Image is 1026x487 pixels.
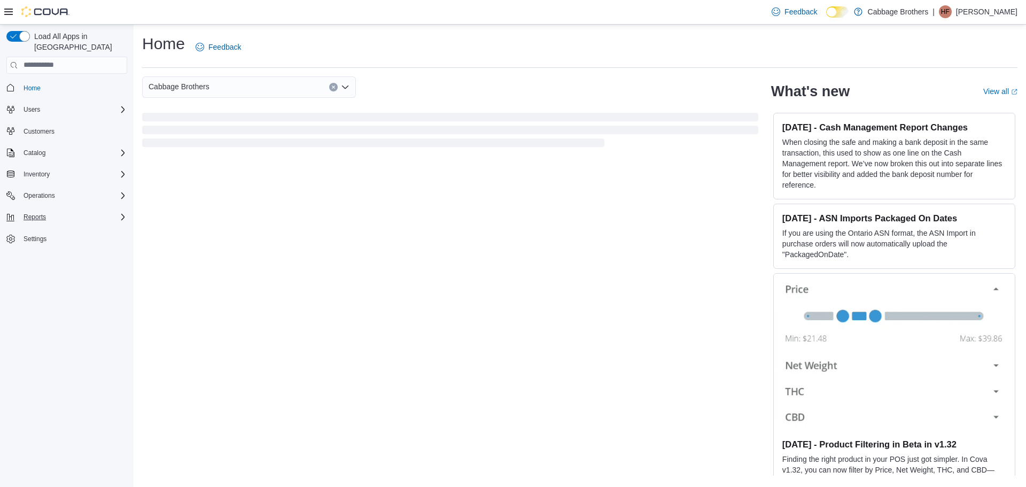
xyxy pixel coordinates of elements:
button: Reports [2,210,131,225]
button: Users [2,102,131,117]
p: | [932,5,935,18]
span: Reports [19,211,127,223]
span: Load All Apps in [GEOGRAPHIC_DATA] [30,31,127,52]
span: Users [24,105,40,114]
span: Inventory [19,168,127,181]
button: Home [2,80,131,96]
span: Customers [19,125,127,138]
p: [PERSON_NAME] [956,5,1017,18]
span: HF [941,5,950,18]
h3: [DATE] - ASN Imports Packaged On Dates [782,213,1006,223]
button: Catalog [2,145,131,160]
span: Feedback [208,42,241,52]
h3: [DATE] - Product Filtering in Beta in v1.32 [782,439,1006,450]
a: View allExternal link [983,87,1017,96]
input: Dark Mode [826,6,849,18]
button: Clear input [329,83,338,91]
img: Cova [21,6,69,17]
span: Users [19,103,127,116]
button: Catalog [19,146,50,159]
button: Customers [2,123,131,139]
div: Heather Fuernkranz [939,5,952,18]
span: Settings [19,232,127,245]
span: Operations [24,191,55,200]
span: Home [24,84,41,92]
svg: External link [1011,89,1017,95]
span: Operations [19,189,127,202]
button: Operations [19,189,59,202]
a: Home [19,82,45,95]
button: Inventory [2,167,131,182]
span: Settings [24,235,46,243]
button: Inventory [19,168,54,181]
span: Reports [24,213,46,221]
button: Settings [2,231,131,246]
p: Cabbage Brothers [868,5,929,18]
h3: [DATE] - Cash Management Report Changes [782,122,1006,133]
button: Open list of options [341,83,349,91]
a: Settings [19,233,51,245]
span: Loading [142,115,758,149]
p: When closing the safe and making a bank deposit in the same transaction, this used to show as one... [782,137,1006,190]
span: Feedback [784,6,817,17]
a: Feedback [767,1,821,22]
h1: Home [142,33,185,55]
h2: What's new [771,83,850,100]
button: Operations [2,188,131,203]
span: Catalog [24,149,45,157]
a: Customers [19,125,59,138]
span: Catalog [19,146,127,159]
span: Customers [24,127,55,136]
a: Feedback [191,36,245,58]
span: Home [19,81,127,95]
span: Cabbage Brothers [149,80,209,93]
nav: Complex example [6,76,127,275]
p: If you are using the Ontario ASN format, the ASN Import in purchase orders will now automatically... [782,228,1006,260]
button: Reports [19,211,50,223]
span: Inventory [24,170,50,179]
button: Users [19,103,44,116]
